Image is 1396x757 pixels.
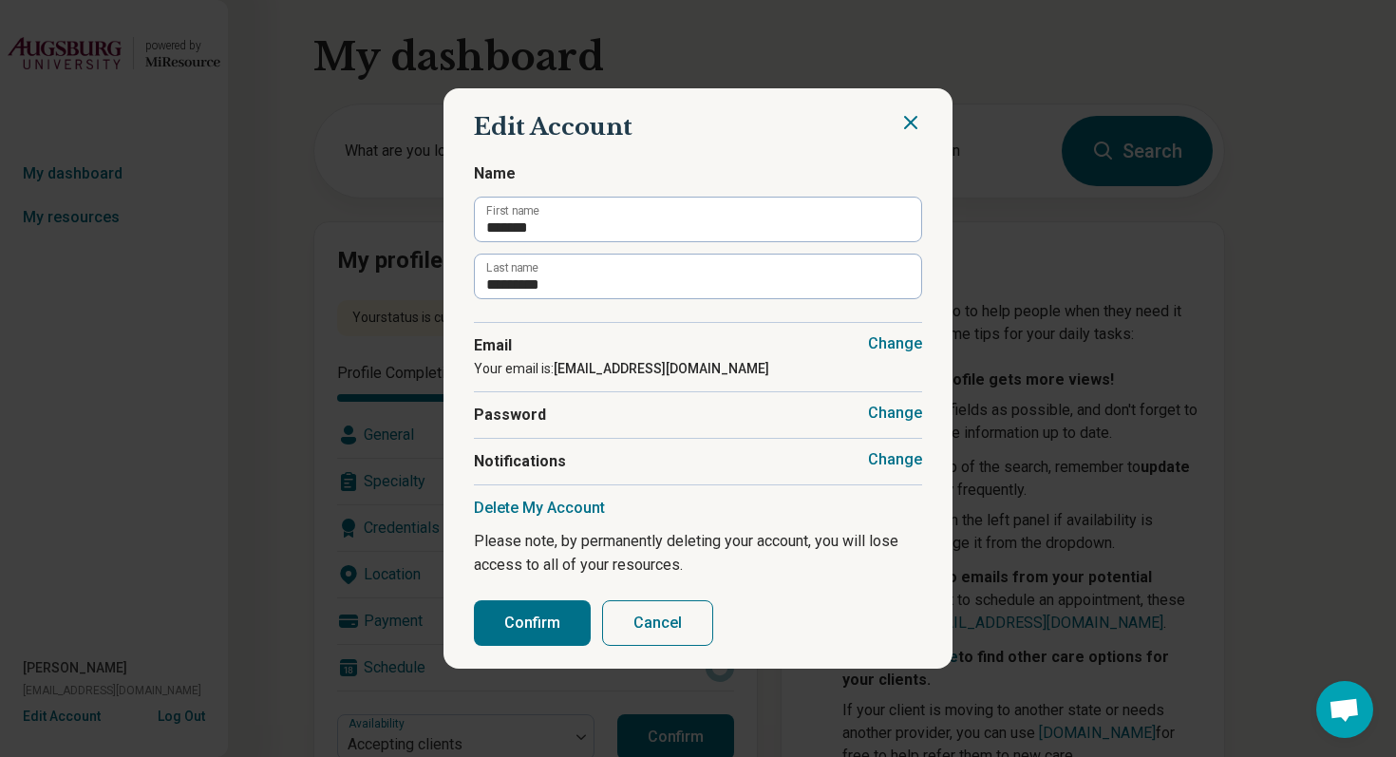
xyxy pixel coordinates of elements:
button: Change [868,450,922,469]
button: Change [868,334,922,353]
button: Delete My Account [474,499,605,518]
h2: Edit Account [474,111,922,143]
strong: [EMAIL_ADDRESS][DOMAIN_NAME] [554,361,769,376]
button: Cancel [602,600,713,646]
button: Confirm [474,600,591,646]
span: Email [474,334,922,357]
span: Name [474,162,922,185]
span: Password [474,404,922,426]
span: Your email is: [474,361,769,376]
button: Close [899,111,922,134]
p: Please note, by permanently deleting your account, you will lose access to all of your resources. [474,529,922,577]
span: Notifications [474,450,922,473]
button: Change [868,404,922,423]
